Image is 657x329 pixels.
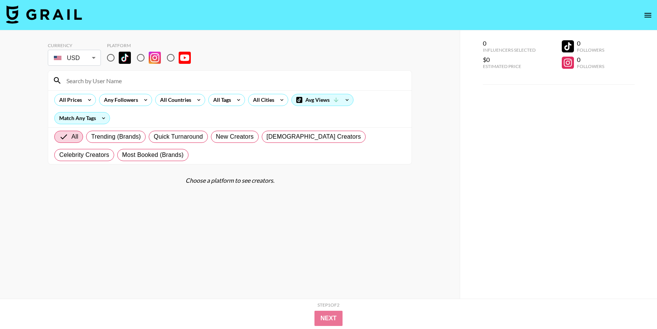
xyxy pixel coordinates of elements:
[577,40,604,47] div: 0
[156,94,193,106] div: All Countries
[209,94,233,106] div: All Tags
[619,291,648,320] iframe: Drift Widget Chat Controller
[119,52,131,64] img: TikTok
[314,311,343,326] button: Next
[577,63,604,69] div: Followers
[55,94,83,106] div: All Prices
[483,47,536,53] div: Influencers Selected
[122,150,184,160] span: Most Booked (Brands)
[59,150,109,160] span: Celebrity Creators
[216,132,254,141] span: New Creators
[48,177,412,184] div: Choose a platform to see creators.
[483,40,536,47] div: 0
[640,8,655,23] button: open drawer
[6,5,82,24] img: Grail Talent
[248,94,276,106] div: All Cities
[91,132,141,141] span: Trending (Brands)
[267,132,361,141] span: [DEMOGRAPHIC_DATA] Creators
[107,43,197,48] div: Platform
[577,47,604,53] div: Followers
[483,63,536,69] div: Estimated Price
[48,43,101,48] div: Currency
[179,52,191,64] img: YouTube
[292,94,353,106] div: Avg Views
[55,112,110,124] div: Match Any Tags
[154,132,203,141] span: Quick Turnaround
[149,52,161,64] img: Instagram
[577,56,604,63] div: 0
[317,302,340,308] div: Step 1 of 2
[49,51,99,65] div: USD
[71,132,78,141] span: All
[483,56,536,63] div: $0
[62,74,407,87] input: Search by User Name
[99,94,140,106] div: Any Followers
